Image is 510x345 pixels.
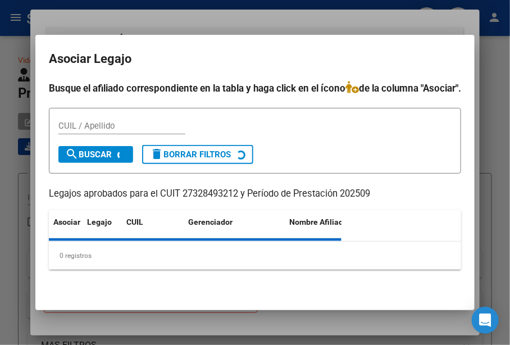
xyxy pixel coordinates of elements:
button: Borrar Filtros [142,145,253,164]
div: 0 registros [49,242,461,270]
datatable-header-cell: Asociar [49,210,83,247]
span: Nombre Afiliado [289,217,348,226]
datatable-header-cell: Nombre Afiliado [285,210,369,247]
datatable-header-cell: CUIL [122,210,184,247]
datatable-header-cell: Legajo [83,210,122,247]
span: Asociar [53,217,80,226]
mat-icon: delete [150,147,163,161]
span: Buscar [65,149,112,160]
div: Open Intercom Messenger [472,307,499,334]
span: Gerenciador [188,217,233,226]
p: Legajos aprobados para el CUIT 27328493212 y Período de Prestación 202509 [49,187,461,201]
datatable-header-cell: Gerenciador [184,210,285,247]
span: Borrar Filtros [150,149,231,160]
h2: Asociar Legajo [49,48,461,70]
mat-icon: search [65,147,79,161]
span: CUIL [126,217,143,226]
button: Buscar [58,146,133,163]
h4: Busque el afiliado correspondiente en la tabla y haga click en el ícono de la columna "Asociar". [49,81,461,96]
span: Legajo [87,217,112,226]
